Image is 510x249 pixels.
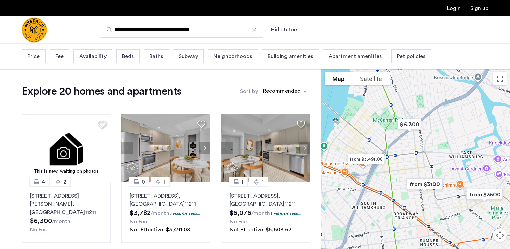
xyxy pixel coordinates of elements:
[130,210,151,216] span: $3,782
[27,52,40,60] span: Price
[151,211,169,216] sub: /month
[342,149,389,169] div: from $3,491.08
[241,178,243,186] span: 1
[130,227,190,232] span: Net Effective: $3,491.08
[240,87,258,95] label: Sort by
[325,72,352,85] button: Show street map
[170,211,200,216] p: 1 months free...
[22,85,181,98] h1: Explore 20 homes and apartments
[101,22,263,38] input: Apartment Search
[213,52,252,60] span: Neighborhoods
[271,26,298,34] button: Show or hide filters
[262,178,264,186] span: 1
[199,142,210,154] button: Next apartment
[121,114,211,182] img: 1995_638575268748822459.jpeg
[149,52,163,60] span: Baths
[52,219,70,224] sub: /month
[268,52,313,60] span: Building amenities
[260,85,310,98] ng-select: sort-apartment
[130,219,147,224] span: No Fee
[493,72,507,85] button: Toggle fullscreen view
[352,72,390,85] button: Show satellite imagery
[461,184,508,205] div: from $3500
[392,114,426,135] div: $6,300
[22,17,47,43] a: Cazamio Logo
[55,52,64,60] span: Fee
[22,17,47,43] img: logo
[230,192,302,208] p: [STREET_ADDRESS] 11211
[271,211,301,216] p: 1 months free...
[22,114,111,182] a: This is new, waiting on photos
[121,182,210,243] a: 01[STREET_ADDRESS], [GEOGRAPHIC_DATA]112111 months free...No FeeNet Effective: $3,491.08
[251,211,270,216] sub: /month
[142,178,145,186] span: 0
[79,52,107,60] span: Availability
[230,210,251,216] span: $6,076
[22,114,111,182] img: 3.gif
[179,52,198,60] span: Subway
[163,178,165,186] span: 1
[401,174,448,194] div: from $3100
[329,52,382,60] span: Apartment amenities
[468,222,490,242] iframe: chat widget
[221,142,233,154] button: Previous apartment
[30,192,102,216] p: [STREET_ADDRESS][PERSON_NAME] 11211
[25,168,108,175] div: This is new, waiting on photos
[262,87,301,97] div: Recommended
[470,6,488,11] a: Registration
[63,178,66,186] span: 2
[30,227,47,232] span: No Fee
[42,178,45,186] span: 4
[230,227,291,232] span: Net Effective: $5,608.62
[230,219,247,224] span: No Fee
[493,228,507,242] button: Map camera controls
[130,192,202,208] p: [STREET_ADDRESS] 11211
[221,114,310,182] img: 1995_638575268748774069.jpeg
[397,52,425,60] span: Pet policies
[299,142,310,154] button: Next apartment
[221,182,310,243] a: 11[STREET_ADDRESS], [GEOGRAPHIC_DATA]112111 months free...No FeeNet Effective: $5,608.62
[447,6,461,11] a: Login
[30,218,52,224] span: $6,300
[121,142,133,154] button: Previous apartment
[22,182,111,243] a: 42[STREET_ADDRESS][PERSON_NAME], [GEOGRAPHIC_DATA]11211No Fee
[122,52,134,60] span: Beds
